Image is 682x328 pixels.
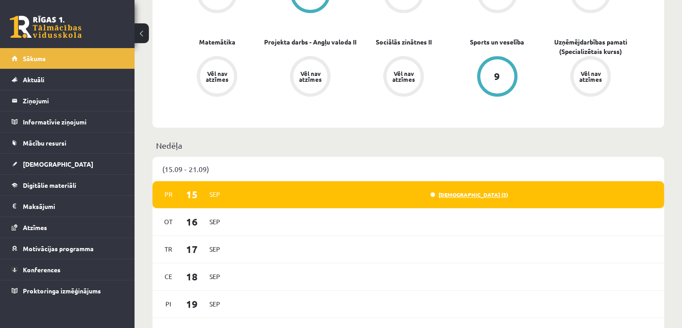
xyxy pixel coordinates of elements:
[12,111,123,132] a: Informatīvie ziņojumi
[23,244,94,253] span: Motivācijas programma
[159,215,178,229] span: Ot
[23,160,93,168] span: [DEMOGRAPHIC_DATA]
[159,187,178,201] span: Pr
[298,71,323,82] div: Vēl nav atzīmes
[430,191,508,198] a: [DEMOGRAPHIC_DATA] (3)
[12,69,123,90] a: Aktuāli
[376,37,432,47] a: Sociālās zinātnes II
[23,139,66,147] span: Mācību resursi
[451,56,544,98] a: 9
[12,175,123,195] a: Digitālie materiāli
[178,214,206,229] span: 16
[357,56,450,98] a: Vēl nav atzīmes
[156,139,660,151] p: Nedēļa
[178,187,206,202] span: 15
[23,196,123,217] legend: Maksājumi
[178,297,206,311] span: 19
[204,71,230,82] div: Vēl nav atzīmes
[23,287,101,295] span: Proktoringa izmēģinājums
[12,238,123,259] a: Motivācijas programma
[10,16,82,38] a: Rīgas 1. Tālmācības vidusskola
[12,48,123,69] a: Sākums
[205,270,224,284] span: Sep
[578,71,603,82] div: Vēl nav atzīmes
[12,259,123,280] a: Konferences
[12,196,123,217] a: Maksājumi
[23,181,76,189] span: Digitālie materiāli
[23,223,47,231] span: Atzīmes
[12,280,123,301] a: Proktoringa izmēģinājums
[205,242,224,256] span: Sep
[544,56,637,98] a: Vēl nav atzīmes
[12,133,123,153] a: Mācību resursi
[470,37,524,47] a: Sports un veselība
[23,54,46,62] span: Sākums
[391,71,416,82] div: Vēl nav atzīmes
[159,297,178,311] span: Pi
[178,269,206,284] span: 18
[205,187,224,201] span: Sep
[23,111,123,132] legend: Informatīvie ziņojumi
[264,37,356,47] a: Projekta darbs - Angļu valoda II
[264,56,357,98] a: Vēl nav atzīmes
[159,242,178,256] span: Tr
[178,242,206,257] span: 17
[494,71,500,81] div: 9
[12,154,123,174] a: [DEMOGRAPHIC_DATA]
[152,157,664,181] div: (15.09 - 21.09)
[12,90,123,111] a: Ziņojumi
[205,297,224,311] span: Sep
[199,37,235,47] a: Matemātika
[12,217,123,238] a: Atzīmes
[544,37,637,56] a: Uzņēmējdarbības pamati (Specializētais kurss)
[23,266,61,274] span: Konferences
[205,215,224,229] span: Sep
[170,56,264,98] a: Vēl nav atzīmes
[23,75,44,84] span: Aktuāli
[159,270,178,284] span: Ce
[23,90,123,111] legend: Ziņojumi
